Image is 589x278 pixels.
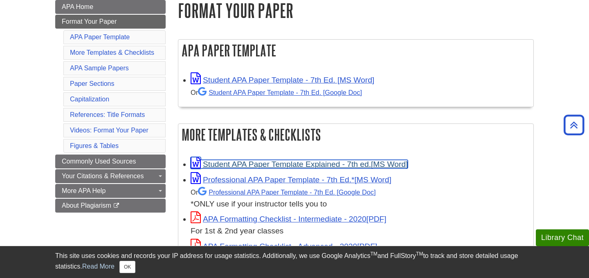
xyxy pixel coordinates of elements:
a: More Templates & Checklists [70,49,154,56]
a: Figures & Tables [70,142,119,149]
a: Format Your Paper [55,15,166,29]
a: Professional APA Paper Template - 7th Ed. [198,188,375,196]
a: Videos: Format Your Paper [70,127,148,134]
span: APA Home [62,3,93,10]
sup: TM [370,251,377,257]
h2: More Templates & Checklists [178,124,533,146]
a: Read More [82,263,115,270]
span: About Plagiarism [62,202,111,209]
a: Link opens in new window [191,76,374,84]
button: Library Chat [536,229,589,246]
span: Format Your Paper [62,18,117,25]
a: About Plagiarism [55,199,166,213]
span: More APA Help [62,187,106,194]
a: Student APA Paper Template - 7th Ed. [Google Doc] [198,89,362,96]
a: APA Sample Papers [70,65,129,72]
a: Back to Top [561,119,587,130]
div: This site uses cookies and records your IP address for usage statistics. Additionally, we use Goo... [55,251,534,273]
i: This link opens in a new window [113,203,120,208]
a: Commonly Used Sources [55,155,166,168]
a: APA Paper Template [70,34,130,40]
a: Link opens in new window [191,160,408,168]
span: Your Citations & References [62,173,144,179]
a: More APA Help [55,184,166,198]
h2: APA Paper Template [178,40,533,61]
a: Paper Sections [70,80,115,87]
a: Capitalization [70,96,109,103]
sup: TM [416,251,423,257]
div: *ONLY use if your instructor tells you to [191,186,529,210]
span: Commonly Used Sources [62,158,136,165]
small: Or [191,89,362,96]
button: Close [119,261,135,273]
a: Link opens in new window [191,242,377,251]
div: For 1st & 2nd year classes [191,225,529,237]
a: Link opens in new window [191,215,387,223]
a: Link opens in new window [191,175,391,184]
small: Or [191,188,375,196]
a: Your Citations & References [55,169,166,183]
a: References: Title Formats [70,111,145,118]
